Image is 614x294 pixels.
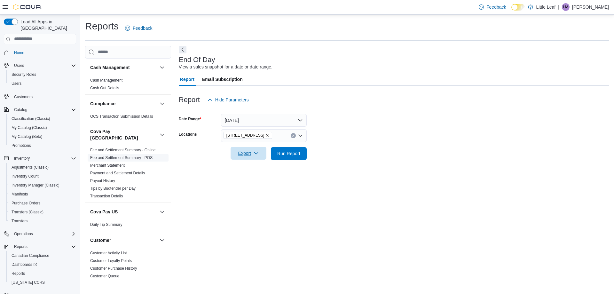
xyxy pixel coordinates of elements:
span: Users [12,81,21,86]
span: Email Subscription [202,73,243,86]
button: Cova Pay [GEOGRAPHIC_DATA] [158,131,166,139]
p: Little Leaf [536,3,556,11]
span: Customer Purchase History [90,266,137,271]
span: Transaction Details [90,194,123,199]
span: Transfers [12,219,28,224]
span: Adjustments (Classic) [12,165,49,170]
button: [US_STATE] CCRS [6,278,79,287]
span: Washington CCRS [9,279,76,286]
button: Reports [12,243,30,250]
span: Dashboards [9,261,76,268]
span: Dashboards [12,262,37,267]
button: Clear input [291,133,296,138]
h3: Customer [90,237,111,243]
span: Purchase Orders [12,201,41,206]
div: Leanne McPhie [562,3,570,11]
button: Inventory Manager (Classic) [6,181,79,190]
h3: Compliance [90,100,115,107]
button: Adjustments (Classic) [6,163,79,172]
span: Transfers (Classic) [12,210,43,215]
a: Merchant Statement [90,163,125,168]
input: Dark Mode [511,4,525,11]
a: Canadian Compliance [9,252,52,259]
button: Inventory [1,154,79,163]
button: Customers [1,92,79,101]
button: Next [179,46,186,53]
h3: Report [179,96,200,104]
span: Run Report [277,150,300,157]
span: Customers [12,92,76,100]
button: Users [12,62,27,69]
button: Compliance [90,100,157,107]
span: Customer Activity List [90,250,127,256]
button: Run Report [271,147,307,160]
a: Tips by Budtender per Day [90,186,136,191]
span: Adjustments (Classic) [9,163,76,171]
button: Canadian Compliance [6,251,79,260]
h3: Cova Pay US [90,209,118,215]
label: Date Range [179,116,201,122]
button: Reports [1,242,79,251]
button: Catalog [12,106,30,114]
span: Home [12,49,76,57]
span: Cash Out Details [90,85,119,91]
span: Promotions [12,143,31,148]
span: Customers [14,94,33,99]
span: Home [14,50,24,55]
a: Promotions [9,142,34,149]
span: Operations [12,230,76,238]
span: [US_STATE] CCRS [12,280,45,285]
span: Operations [14,231,33,236]
button: Remove 804 Ontario Street Unit C 3-5 from selection in this group [265,133,269,137]
a: Payment and Settlement Details [90,171,145,175]
span: Inventory Count [12,174,39,179]
span: Report [180,73,194,86]
a: Transaction Details [90,194,123,198]
span: Manifests [12,192,28,197]
button: Catalog [1,105,79,114]
a: Fee and Settlement Summary - Online [90,148,156,152]
a: My Catalog (Classic) [9,124,50,131]
span: Reports [9,270,76,277]
span: Inventory [12,155,76,162]
span: Canadian Compliance [9,252,76,259]
a: Transfers (Classic) [9,208,46,216]
a: Users [9,80,24,87]
a: Inventory Count [9,172,41,180]
button: Customer [158,236,166,244]
a: Dashboards [6,260,79,269]
span: Payment and Settlement Details [90,171,145,176]
a: My Catalog (Beta) [9,133,45,140]
a: Feedback [122,22,155,35]
span: Fee and Settlement Summary - Online [90,147,156,153]
button: Users [1,61,79,70]
span: My Catalog (Beta) [12,134,43,139]
div: Cash Management [85,76,171,94]
button: Compliance [158,100,166,107]
span: Fee and Settlement Summary - POS [90,155,153,160]
h3: Cova Pay [GEOGRAPHIC_DATA] [90,128,157,141]
button: [DATE] [221,114,307,127]
label: Locations [179,132,197,137]
button: Users [6,79,79,88]
button: My Catalog (Classic) [6,123,79,132]
span: Transfers [9,217,76,225]
button: Transfers (Classic) [6,208,79,217]
a: Customer Activity List [90,251,127,255]
a: Customer Queue [90,274,119,278]
button: Operations [12,230,35,238]
h3: Cash Management [90,64,130,71]
span: Classification (Classic) [9,115,76,123]
span: Payout History [90,178,115,183]
span: Hide Parameters [215,97,249,103]
span: Load All Apps in [GEOGRAPHIC_DATA] [18,19,76,31]
span: [STREET_ADDRESS] [226,132,264,139]
span: Security Roles [12,72,36,77]
a: OCS Transaction Submission Details [90,114,153,119]
span: Reports [14,244,28,249]
a: Home [12,49,27,57]
button: Promotions [6,141,79,150]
